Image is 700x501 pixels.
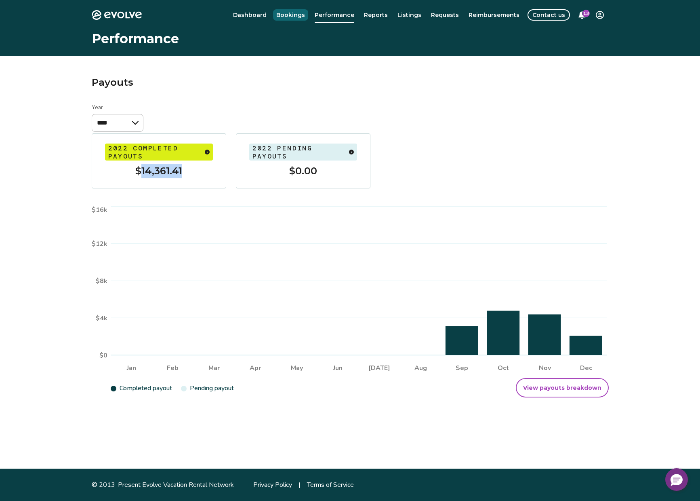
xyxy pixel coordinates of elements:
[464,9,524,21] a: Reimbursements
[92,75,609,90] h1: Payouts
[333,364,343,372] tspan: Jun
[532,11,565,19] span: Contact us
[523,384,601,392] span: View payouts breakdown
[233,11,267,19] span: Dashboard
[431,11,459,19] span: Requests
[469,11,519,19] span: Reimbursements
[271,9,310,21] a: Bookings
[582,9,590,17] span: 13
[108,144,202,161] p: 2022 completed payouts
[120,384,172,393] span: Completed payout
[208,364,220,372] tspan: Mar
[290,364,303,372] tspan: May
[364,11,388,19] span: Reports
[426,9,464,21] a: Requests
[307,480,354,490] a: Terms of Service
[528,9,570,21] button: Contact us
[92,30,179,48] h1: Performance
[414,364,427,372] tspan: Aug
[310,9,359,21] a: Performance
[252,144,346,161] p: 2022 pending payouts
[393,9,426,21] a: Listings
[315,11,354,19] span: Performance
[538,364,551,372] tspan: Nov
[498,364,509,372] tspan: Oct
[99,351,107,360] tspan: $0
[96,314,107,323] tspan: $4k
[368,364,390,372] tspan: [DATE]
[591,6,609,24] button: Menu Button
[359,9,393,21] a: Reports
[228,9,271,21] a: Dashboard
[665,468,688,491] button: Hello, have a question? Let’s chat.
[253,480,292,490] a: Privacy Policy
[190,384,234,393] span: Pending payout
[253,480,354,490] div: |
[289,164,317,178] h2: $0.00
[250,364,261,372] tspan: Apr
[96,277,107,285] tspan: $8k
[92,480,234,490] div: © 2013-Present Evolve Vacation Rental Network
[126,364,136,372] tspan: Jan
[573,6,591,24] button: 13
[92,239,107,248] tspan: $12k
[92,10,142,20] a: Home
[580,364,592,372] tspan: Dec
[167,364,179,372] tspan: Feb
[516,378,609,397] a: View payouts breakdown
[92,103,103,112] div: Year
[92,205,107,214] tspan: $16k
[456,364,468,372] tspan: Sep
[135,164,182,178] h2: $14,361.41
[276,11,305,19] span: Bookings
[397,11,421,19] span: Listings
